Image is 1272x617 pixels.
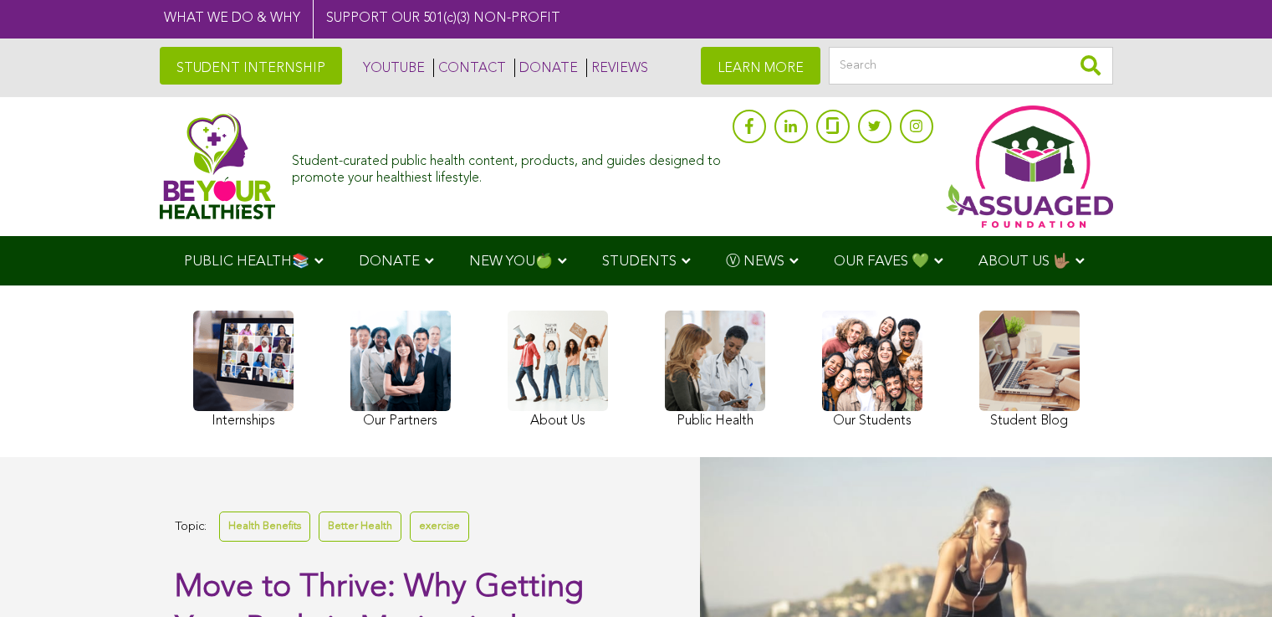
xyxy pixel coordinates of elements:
div: Navigation Menu [160,236,1113,285]
span: Ⓥ NEWS [726,255,784,269]
a: Better Health [319,512,401,541]
a: exercise [410,512,469,541]
a: CONTACT [433,59,506,77]
img: glassdoor [826,117,838,134]
span: Topic: [175,516,207,538]
span: OUR FAVES 💚 [834,255,929,269]
span: DONATE [359,255,420,269]
a: STUDENT INTERNSHIP [160,47,342,85]
span: PUBLIC HEALTH📚 [184,255,309,269]
input: Search [829,47,1113,85]
span: ABOUT US 🤟🏽 [978,255,1070,269]
a: DONATE [514,59,578,77]
span: NEW YOU🍏 [469,255,553,269]
a: YOUTUBE [359,59,425,77]
a: LEARN MORE [701,47,820,85]
img: Assuaged App [946,105,1113,228]
img: Assuaged [160,113,276,219]
a: REVIEWS [586,59,648,77]
iframe: Chat Widget [1188,537,1272,617]
div: Student-curated public health content, products, and guides designed to promote your healthiest l... [292,146,723,186]
span: STUDENTS [602,255,677,269]
a: Health Benefits [219,512,310,541]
